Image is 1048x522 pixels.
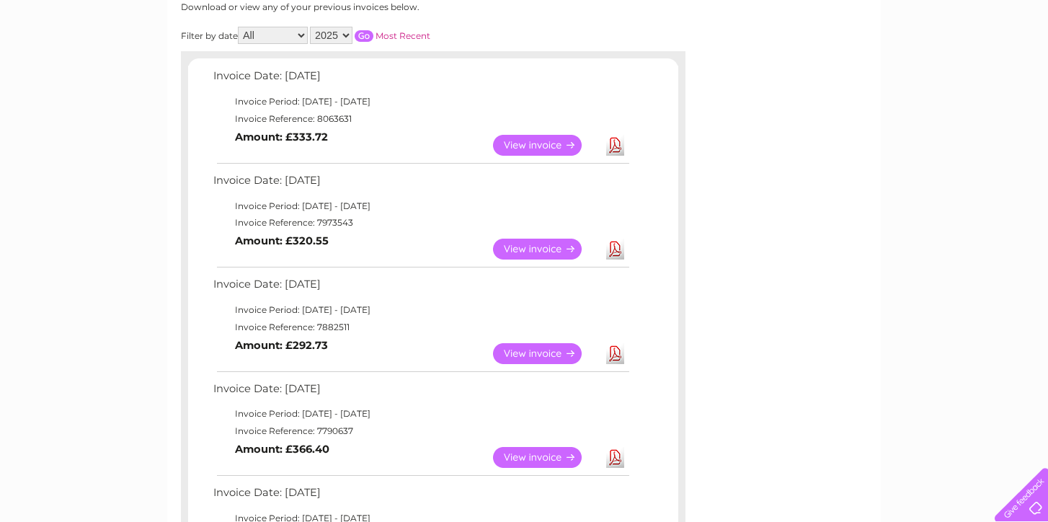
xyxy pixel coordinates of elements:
[210,66,631,93] td: Invoice Date: [DATE]
[235,130,328,143] b: Amount: £333.72
[210,110,631,128] td: Invoice Reference: 8063631
[37,37,110,81] img: logo.png
[210,483,631,510] td: Invoice Date: [DATE]
[1000,61,1034,72] a: Log out
[210,275,631,301] td: Invoice Date: [DATE]
[830,61,862,72] a: Energy
[210,198,631,215] td: Invoice Period: [DATE] - [DATE]
[181,27,559,44] div: Filter by date
[235,234,329,247] b: Amount: £320.55
[210,301,631,319] td: Invoice Period: [DATE] - [DATE]
[493,239,599,260] a: View
[606,343,624,364] a: Download
[185,8,866,70] div: Clear Business is a trading name of Verastar Limited (registered in [GEOGRAPHIC_DATA] No. 3667643...
[606,447,624,468] a: Download
[181,2,559,12] div: Download or view any of your previous invoices below.
[493,135,599,156] a: View
[210,93,631,110] td: Invoice Period: [DATE] - [DATE]
[871,61,914,72] a: Telecoms
[210,171,631,198] td: Invoice Date: [DATE]
[210,405,631,423] td: Invoice Period: [DATE] - [DATE]
[376,30,430,41] a: Most Recent
[210,319,631,336] td: Invoice Reference: 7882511
[235,339,328,352] b: Amount: £292.73
[493,343,599,364] a: View
[493,447,599,468] a: View
[210,214,631,231] td: Invoice Reference: 7973543
[794,61,822,72] a: Water
[235,443,329,456] b: Amount: £366.40
[776,7,876,25] a: 0333 014 3131
[923,61,943,72] a: Blog
[210,423,631,440] td: Invoice Reference: 7790637
[952,61,987,72] a: Contact
[606,239,624,260] a: Download
[606,135,624,156] a: Download
[210,379,631,406] td: Invoice Date: [DATE]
